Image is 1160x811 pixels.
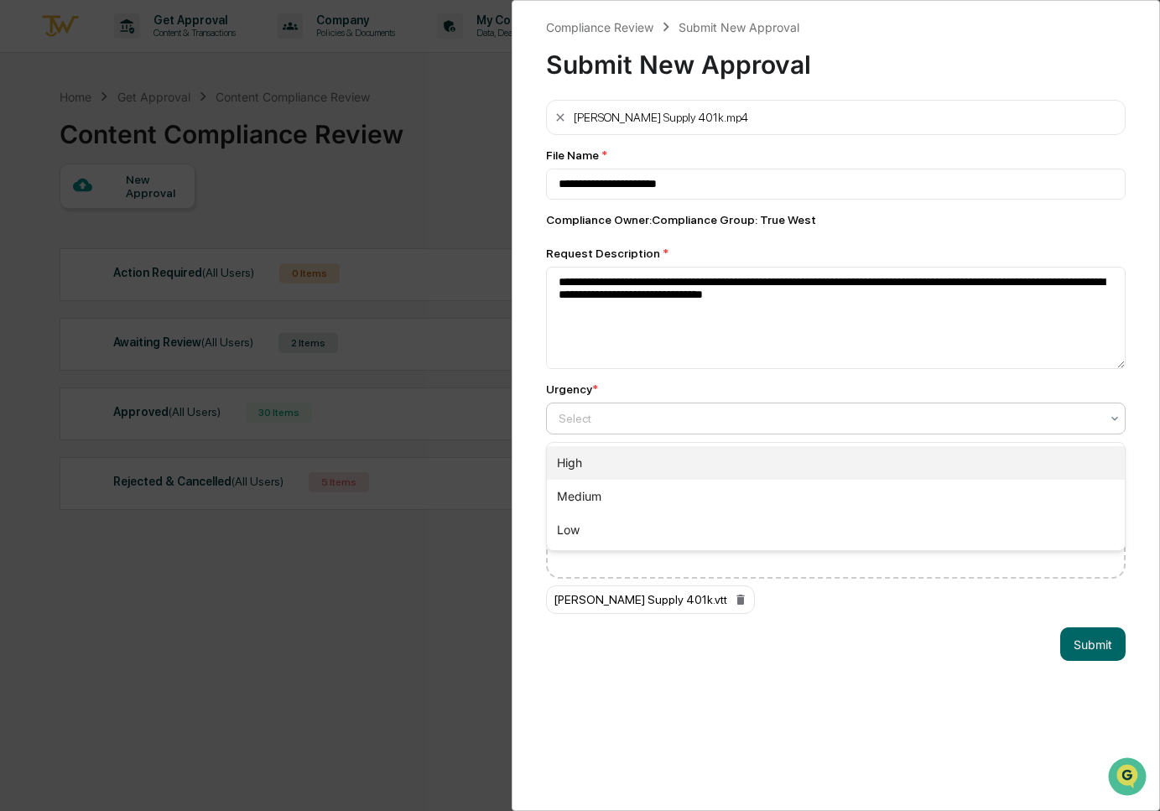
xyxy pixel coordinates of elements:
div: 🗄️ [122,299,135,313]
div: Compliance Review [546,20,653,34]
div: Compliance Owner : Compliance Group: True West [546,213,1126,226]
a: Powered byPylon [118,370,203,383]
span: Preclearance [34,298,108,315]
p: How can we help? [17,35,305,62]
span: Attestations [138,298,208,315]
a: 🔎Data Lookup [10,323,112,353]
div: 🖐️ [17,299,30,313]
div: Submit New Approval [679,20,799,34]
div: Medium [547,480,1126,513]
div: High [547,446,1126,480]
button: See all [260,183,305,203]
span: • [139,228,145,242]
iframe: Open customer support [1106,756,1152,801]
img: Laura McHaffie [17,212,44,239]
div: Start new chat [75,128,275,145]
a: 🗄️Attestations [115,291,215,321]
button: Submit [1060,627,1126,661]
div: Urgency [546,382,598,396]
div: Request Description [546,247,1126,260]
div: We're available if you need us! [75,145,231,159]
button: Start new chat [285,133,305,153]
div: Submit New Approval [546,36,1126,80]
span: Data Lookup [34,330,106,346]
div: Past conversations [17,186,112,200]
div: [PERSON_NAME] Supply 401k.vtt [546,585,755,614]
img: 8933085812038_c878075ebb4cc5468115_72.jpg [35,128,65,159]
span: [PERSON_NAME] [52,228,136,242]
div: File Name [546,148,1126,162]
div: Low [547,513,1126,547]
span: [DATE] [148,228,183,242]
input: Clear [44,76,277,94]
div: [PERSON_NAME] Supply 401k.mp4 [574,111,748,124]
span: Pylon [167,371,203,383]
img: 1746055101610-c473b297-6a78-478c-a979-82029cc54cd1 [17,128,47,159]
div: 🔎 [17,331,30,345]
a: 🖐️Preclearance [10,291,115,321]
